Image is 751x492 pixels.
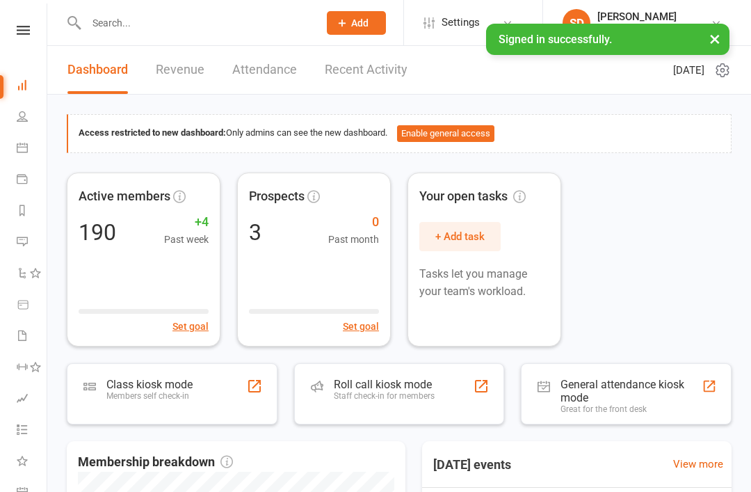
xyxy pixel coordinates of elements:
[334,378,435,391] div: Roll call kiosk mode
[422,452,522,477] h3: [DATE] events
[343,319,379,334] button: Set goal
[164,232,209,247] span: Past week
[17,165,48,196] a: Payments
[17,134,48,165] a: Calendar
[17,447,48,478] a: What's New
[17,196,48,228] a: Reports
[560,378,702,404] div: General attendance kiosk mode
[106,378,193,391] div: Class kiosk mode
[79,125,720,142] div: Only admins can see the new dashboard.
[397,125,494,142] button: Enable general access
[79,127,226,138] strong: Access restricted to new dashboard:
[106,391,193,401] div: Members self check-in
[419,187,526,207] span: Your open tasks
[560,404,702,414] div: Great for the front desk
[328,232,379,247] span: Past month
[249,221,261,244] div: 3
[673,62,704,79] span: [DATE]
[79,187,170,207] span: Active members
[172,319,209,334] button: Set goal
[249,187,305,207] span: Prospects
[328,212,379,232] span: 0
[597,23,684,35] div: Third Eye Muay Thai
[351,17,369,29] span: Add
[79,221,116,244] div: 190
[17,384,48,415] a: Assessments
[17,290,48,322] a: Product Sales
[673,456,723,473] a: View more
[325,46,407,94] a: Recent Activity
[82,13,309,33] input: Search...
[156,46,204,94] a: Revenue
[499,33,612,46] span: Signed in successfully.
[327,11,386,35] button: Add
[164,212,209,232] span: +4
[563,9,590,37] div: SD
[442,7,480,38] span: Settings
[78,452,233,473] span: Membership breakdown
[334,391,435,401] div: Staff check-in for members
[419,265,549,301] p: Tasks let you manage your team's workload.
[17,71,48,102] a: Dashboard
[232,46,297,94] a: Attendance
[419,222,501,251] button: + Add task
[702,24,727,54] button: ×
[17,102,48,134] a: People
[67,46,128,94] a: Dashboard
[597,10,684,23] div: [PERSON_NAME]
